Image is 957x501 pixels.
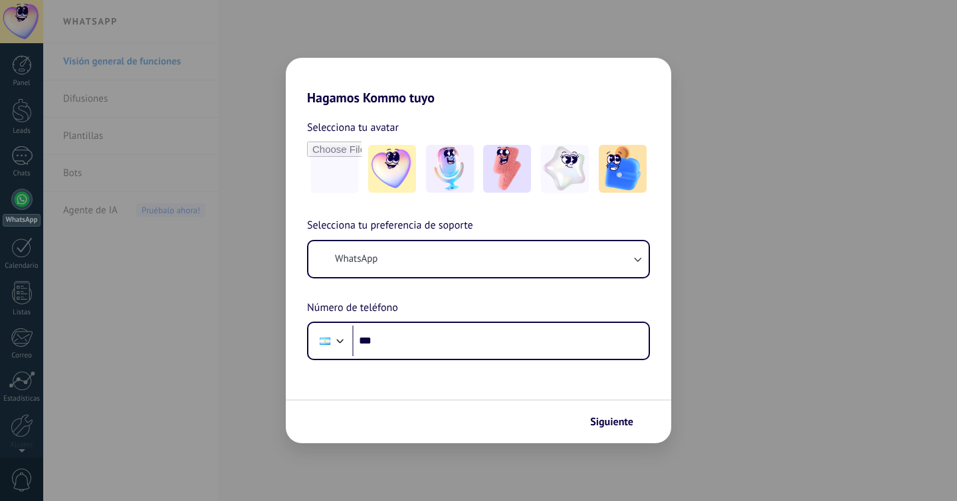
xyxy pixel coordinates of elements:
img: -1.jpeg [368,145,416,193]
img: -5.jpeg [599,145,647,193]
span: Selecciona tu avatar [307,119,399,136]
button: WhatsApp [308,241,649,277]
img: -2.jpeg [426,145,474,193]
img: -4.jpeg [541,145,589,193]
button: Siguiente [584,411,651,433]
span: WhatsApp [335,252,377,266]
span: Número de teléfono [307,300,398,317]
span: Selecciona tu preferencia de soporte [307,217,473,235]
div: Argentina: + 54 [312,327,338,355]
h2: Hagamos Kommo tuyo [286,58,671,106]
img: -3.jpeg [483,145,531,193]
span: Siguiente [590,417,633,427]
